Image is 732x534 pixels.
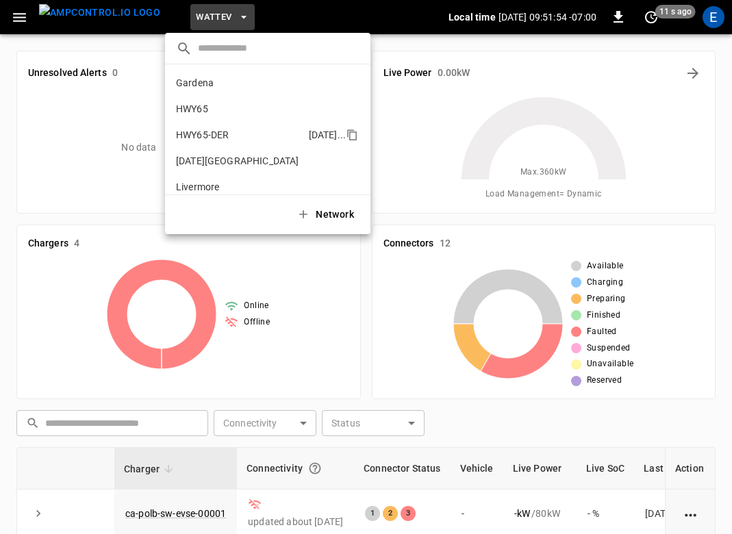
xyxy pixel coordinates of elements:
[176,102,208,116] p: HWY65
[288,201,365,229] button: Network
[176,180,219,194] p: Livermore
[176,128,229,142] p: HWY65-DER
[176,76,214,90] p: Gardena
[176,154,299,168] p: [DATE][GEOGRAPHIC_DATA]
[345,127,360,143] div: copy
